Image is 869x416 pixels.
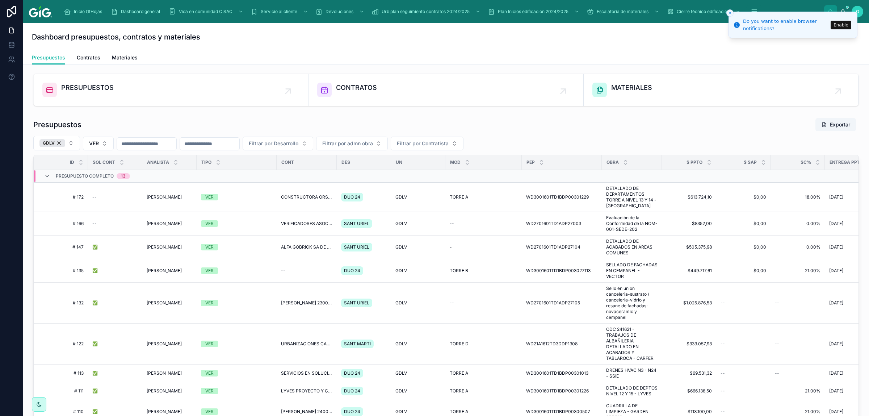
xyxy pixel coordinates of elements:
[313,5,368,18] a: Devoluciones
[109,5,165,18] a: Dashboard general
[29,6,52,17] img: App logo
[42,300,84,306] span: # 132
[179,9,232,14] span: Vida en comunidad CISAC
[498,9,568,14] span: Plan Inicios edificación 2024/2025
[666,244,712,250] a: $505.375,98
[43,140,55,146] span: GDLV
[775,194,820,200] a: 18.00%
[42,388,84,394] a: # 111
[606,215,658,232] span: Evaluación de la Conformidad de la NOM-001-SEDE-202
[775,409,820,415] span: 21.00%
[92,268,98,274] span: ✅
[205,244,214,250] div: VER
[61,83,114,93] span: PRESUPUESTOS
[147,409,182,415] span: [PERSON_NAME]
[92,194,138,200] a: --
[721,300,766,306] a: --
[112,51,138,66] a: Materiales
[322,140,373,147] span: Filtrar por admn obra
[56,173,114,179] span: Presupuesto Completo
[666,409,712,415] a: $113.100,00
[147,388,192,394] a: [PERSON_NAME]
[775,341,820,347] a: --
[205,408,214,415] div: VER
[205,194,214,200] div: VER
[391,137,463,150] button: Select Button
[92,300,98,306] span: ✅
[721,370,766,376] a: --
[77,51,100,66] a: Contratos
[395,388,407,394] span: GDLV
[450,194,517,200] a: TORRE A
[395,370,441,376] a: GDLV
[395,370,407,376] span: GDLV
[336,83,377,93] span: CONTRATOS
[526,388,589,394] span: WD3001601TD1BDP00301226
[666,221,712,226] a: $8352,00
[829,409,843,415] span: [DATE]
[201,220,272,227] a: VER
[281,221,332,226] a: VERIFICADORES ASOCIADOS CGC 2400009791
[526,221,597,226] a: WD2701601TD1ADP27003
[450,409,468,415] span: TORRE A
[42,244,84,250] a: # 147
[526,268,597,274] a: WD3001601TD1BDP003027113
[450,194,468,200] span: TORRE A
[281,268,332,274] a: --
[395,300,441,306] a: GDLV
[205,220,214,227] div: VER
[395,341,407,347] span: GDLV
[606,367,658,379] span: DRENES HVAC N3 - N24 - SSIE
[721,388,725,394] span: --
[316,137,388,150] button: Select Button
[666,388,712,394] a: $666.138,50
[83,137,114,150] button: Select Button
[606,262,658,279] a: SELLADO DE FACHADAS EN CEMPANEL - VECTOR
[92,409,98,415] span: ✅
[526,244,580,250] span: WD2701601TD1ADP27104
[341,338,387,350] a: SANT MARTI
[829,194,843,200] span: [DATE]
[666,268,712,274] span: $449.717,61
[147,300,182,306] span: [PERSON_NAME]
[344,341,371,347] span: SANT MARTI
[721,388,766,394] a: --
[526,244,597,250] a: WD2701601TD1ADP27104
[606,326,658,361] span: ODC 241621 - TRABAJOS DE ALBAÑILERIA DETALLADO EN ACABADOS Y TABLAROCA - CARFER
[147,244,192,250] a: [PERSON_NAME]
[666,370,712,376] span: $69.531,32
[450,300,517,306] a: --
[450,268,517,274] a: TORRE B
[205,267,214,274] div: VER
[341,367,387,379] a: DUO 24
[201,267,272,274] a: VER
[281,388,332,394] a: LYVES PROYECTO Y CONSTRUCCION S.A. DE C.V. 2300002300
[147,221,192,226] a: [PERSON_NAME]
[395,300,407,306] span: GDLV
[450,370,468,376] span: TORRE A
[344,221,369,226] span: SANT URIEL
[369,5,484,18] a: Urb plan seguimiento contratos 2024/2025
[775,244,820,250] a: 0.00%
[395,409,407,415] span: GDLV
[201,388,272,394] a: VER
[721,268,766,274] a: $0,00
[341,385,387,397] a: DUO 24
[606,238,658,256] a: DETALLADO DE ACABADOS EN ÁREAS COMUNES
[721,194,766,200] span: $0,00
[77,54,100,61] span: Contratos
[395,221,441,226] a: GDLV
[726,9,734,17] button: Close toast
[677,9,730,14] span: Cierre técnico edificación
[450,341,469,347] span: TORRE D
[775,268,820,274] a: 21.00%
[344,409,360,415] span: DUO 24
[775,341,779,347] span: --
[597,9,648,14] span: Escalatoria de materiales
[281,370,332,376] span: SERVICIOS EN SOLUCIONES INTEGRALES ENERGETICAS DE [GEOGRAPHIC_DATA] SA DE CV 2300002324
[526,370,588,376] span: WD3001601TD1BDP00301013
[606,286,658,320] a: Sello en union canceleria-sustrato / canceleria-vidrio y resane de fachadas: novaceramic y cempanel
